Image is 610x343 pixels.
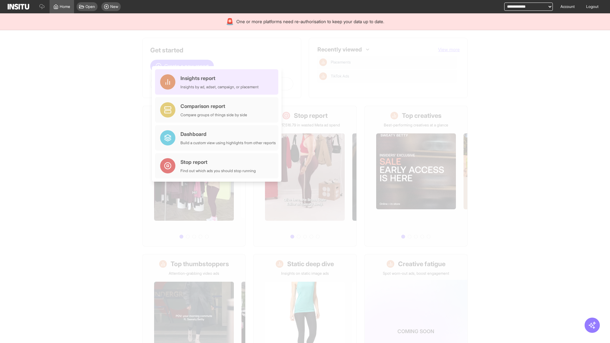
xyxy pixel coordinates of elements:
[180,102,247,110] div: Comparison report
[236,18,384,25] span: One or more platforms need re-authorisation to keep your data up to date.
[85,4,95,9] span: Open
[226,17,234,26] div: 🚨
[60,4,70,9] span: Home
[8,4,29,10] img: Logo
[180,74,259,82] div: Insights report
[110,4,118,9] span: New
[180,140,276,145] div: Build a custom view using highlights from other reports
[180,168,256,173] div: Find out which ads you should stop running
[180,112,247,118] div: Compare groups of things side by side
[180,84,259,90] div: Insights by ad, adset, campaign, or placement
[180,158,256,166] div: Stop report
[180,130,276,138] div: Dashboard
